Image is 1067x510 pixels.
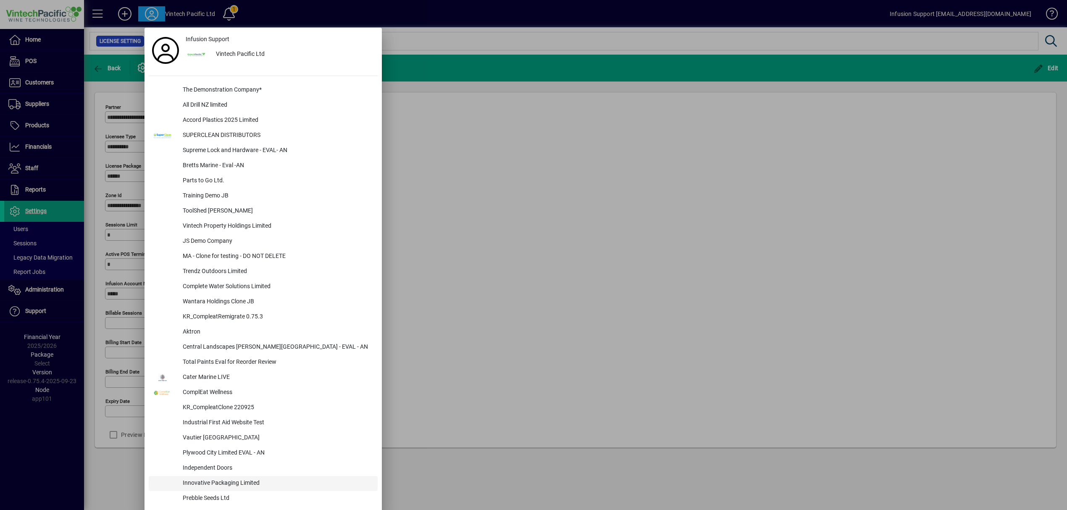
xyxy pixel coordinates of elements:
[176,83,378,98] div: The Demonstration Company*
[176,446,378,461] div: Plywood City Limited EVAL - AN
[149,174,378,189] button: Parts to Go Ltd.
[149,43,182,58] a: Profile
[149,294,378,310] button: Wantara Holdings Clone JB
[176,113,378,128] div: Accord Plastics 2025 Limited
[176,128,378,143] div: SUPERCLEAN DISTRIBUTORS
[149,113,378,128] button: Accord Plastics 2025 Limited
[149,461,378,476] button: Independent Doors
[149,219,378,234] button: Vintech Property Holdings Limited
[149,83,378,98] button: The Demonstration Company*
[149,385,378,400] button: ComplEat Wellness
[176,249,378,264] div: MA - Clone for testing - DO NOT DELETE
[149,491,378,506] button: Prebble Seeds Ltd
[176,385,378,400] div: ComplEat Wellness
[182,47,378,62] button: Vintech Pacific Ltd
[149,98,378,113] button: All Drill NZ limited
[176,355,378,370] div: Total Paints Eval for Reorder Review
[176,415,378,431] div: Industrial First Aid Website Test
[176,325,378,340] div: Aktron
[149,158,378,174] button: Bretts Marine - Eval -AN
[176,158,378,174] div: Bretts Marine - Eval -AN
[149,446,378,461] button: Plywood City Limited EVAL - AN
[149,340,378,355] button: Central Landscapes [PERSON_NAME][GEOGRAPHIC_DATA] - EVAL - AN
[176,189,378,204] div: Training Demo JB
[176,174,378,189] div: Parts to Go Ltd.
[176,461,378,476] div: Independent Doors
[149,325,378,340] button: Aktron
[149,249,378,264] button: MA - Clone for testing - DO NOT DELETE
[176,234,378,249] div: JS Demo Company
[149,189,378,204] button: Training Demo JB
[176,98,378,113] div: All Drill NZ limited
[176,476,378,491] div: Innovative Packaging Limited
[149,370,378,385] button: Cater Marine LIVE
[176,491,378,506] div: Prebble Seeds Ltd
[149,431,378,446] button: Vautier [GEOGRAPHIC_DATA]
[176,400,378,415] div: KR_CompleatClone 220925
[176,310,378,325] div: KR_CompleatRemigrate 0.75.3
[149,279,378,294] button: Complete Water Solutions Limited
[209,47,378,62] div: Vintech Pacific Ltd
[186,35,229,44] span: Infusion Support
[176,294,378,310] div: Wantara Holdings Clone JB
[149,355,378,370] button: Total Paints Eval for Reorder Review
[176,219,378,234] div: Vintech Property Holdings Limited
[176,370,378,385] div: Cater Marine LIVE
[176,204,378,219] div: ToolShed [PERSON_NAME]
[176,143,378,158] div: Supreme Lock and Hardware - EVAL- AN
[149,400,378,415] button: KR_CompleatClone 220925
[182,32,378,47] a: Infusion Support
[149,310,378,325] button: KR_CompleatRemigrate 0.75.3
[176,431,378,446] div: Vautier [GEOGRAPHIC_DATA]
[149,476,378,491] button: Innovative Packaging Limited
[149,128,378,143] button: SUPERCLEAN DISTRIBUTORS
[149,415,378,431] button: Industrial First Aid Website Test
[176,264,378,279] div: Trendz Outdoors Limited
[149,264,378,279] button: Trendz Outdoors Limited
[176,279,378,294] div: Complete Water Solutions Limited
[149,143,378,158] button: Supreme Lock and Hardware - EVAL- AN
[176,340,378,355] div: Central Landscapes [PERSON_NAME][GEOGRAPHIC_DATA] - EVAL - AN
[149,204,378,219] button: ToolShed [PERSON_NAME]
[149,234,378,249] button: JS Demo Company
